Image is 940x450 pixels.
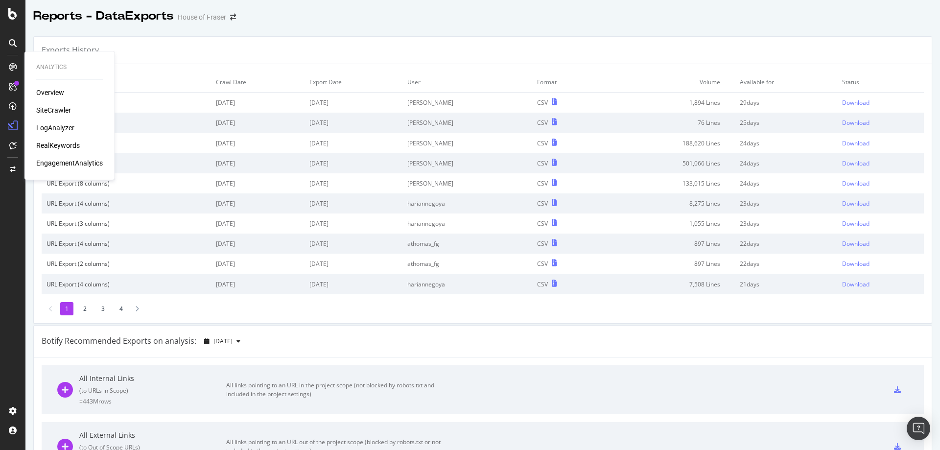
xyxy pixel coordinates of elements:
[230,14,236,21] div: arrow-right-arrow-left
[211,173,305,193] td: [DATE]
[735,254,837,274] td: 22 days
[602,153,735,173] td: 501,066 Lines
[907,417,930,440] div: Open Intercom Messenger
[305,213,402,234] td: [DATE]
[211,133,305,153] td: [DATE]
[735,153,837,173] td: 24 days
[602,234,735,254] td: 897 Lines
[211,93,305,113] td: [DATE]
[211,72,305,93] td: Crawl Date
[537,159,548,167] div: CSV
[735,93,837,113] td: 29 days
[537,139,548,147] div: CSV
[894,443,901,450] div: csv-export
[735,213,837,234] td: 23 days
[79,374,226,383] div: All Internal Links
[178,12,226,22] div: House of Fraser
[211,254,305,274] td: [DATE]
[842,159,869,167] div: Download
[213,337,233,345] span: 2025 Aug. 22nd
[305,153,402,173] td: [DATE]
[842,199,919,208] a: Download
[894,386,901,393] div: csv-export
[842,260,919,268] a: Download
[305,113,402,133] td: [DATE]
[47,239,206,248] div: URL Export (4 columns)
[402,113,532,133] td: [PERSON_NAME]
[47,199,206,208] div: URL Export (4 columns)
[42,335,196,347] div: Botify Recommended Exports on analysis:
[602,133,735,153] td: 188,620 Lines
[305,234,402,254] td: [DATE]
[402,274,532,294] td: hariannegoya
[842,199,869,208] div: Download
[602,93,735,113] td: 1,894 Lines
[602,72,735,93] td: Volume
[735,193,837,213] td: 23 days
[36,88,64,97] div: Overview
[33,8,174,24] div: Reports - DataExports
[537,118,548,127] div: CSV
[735,234,837,254] td: 22 days
[211,213,305,234] td: [DATE]
[211,113,305,133] td: [DATE]
[402,173,532,193] td: [PERSON_NAME]
[537,239,548,248] div: CSV
[537,199,548,208] div: CSV
[735,72,837,93] td: Available for
[602,113,735,133] td: 76 Lines
[60,302,73,315] li: 1
[211,193,305,213] td: [DATE]
[602,193,735,213] td: 8,275 Lines
[47,179,206,188] div: URL Export (8 columns)
[532,72,602,93] td: Format
[602,173,735,193] td: 133,015 Lines
[402,193,532,213] td: hariannegoya
[47,118,206,127] div: URL Export (1 column)
[402,93,532,113] td: [PERSON_NAME]
[36,105,71,115] a: SiteCrawler
[537,179,548,188] div: CSV
[842,139,919,147] a: Download
[402,133,532,153] td: [PERSON_NAME]
[226,381,446,399] div: All links pointing to an URL in the project scope (not blocked by robots.txt and included in the ...
[305,72,402,93] td: Export Date
[36,123,74,133] a: LogAnalyzer
[537,280,548,288] div: CSV
[842,179,869,188] div: Download
[305,274,402,294] td: [DATE]
[211,153,305,173] td: [DATE]
[305,133,402,153] td: [DATE]
[402,254,532,274] td: athomas_fg
[36,141,80,150] a: RealKeywords
[842,98,869,107] div: Download
[47,219,206,228] div: URL Export (3 columns)
[402,213,532,234] td: hariannegoya
[47,280,206,288] div: URL Export (4 columns)
[735,133,837,153] td: 24 days
[537,260,548,268] div: CSV
[735,274,837,294] td: 21 days
[36,63,103,71] div: Analytics
[47,260,206,268] div: URL Export (2 columns)
[402,234,532,254] td: athomas_fg
[842,179,919,188] a: Download
[305,93,402,113] td: [DATE]
[842,219,919,228] a: Download
[735,173,837,193] td: 24 days
[602,274,735,294] td: 7,508 Lines
[537,98,548,107] div: CSV
[36,158,103,168] a: EngagementAnalytics
[602,254,735,274] td: 897 Lines
[842,260,869,268] div: Download
[42,72,211,93] td: Export Type
[842,239,919,248] a: Download
[842,139,869,147] div: Download
[47,159,206,167] div: URL Export (4 columns)
[842,280,869,288] div: Download
[842,239,869,248] div: Download
[211,274,305,294] td: [DATE]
